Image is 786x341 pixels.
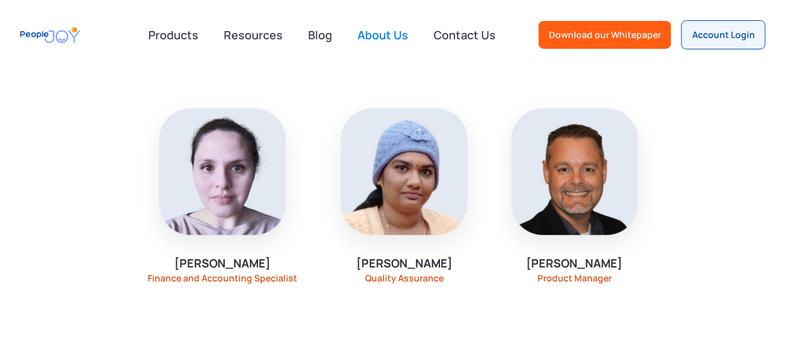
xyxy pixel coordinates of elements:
a: Download our Whitepaper [539,21,671,49]
a: Contact Us [426,21,503,49]
div: Quality Assurance [365,273,444,283]
a: Blog [300,21,340,49]
div: [PERSON_NAME] [356,255,453,271]
div: [PERSON_NAME] [174,255,271,271]
a: Resources [216,21,290,49]
div: [PERSON_NAME] [527,255,623,271]
a: Account Login [681,20,766,49]
div: Download our Whitepaper [549,29,661,41]
a: About Us [350,21,416,49]
div: Products [141,22,206,48]
div: Finance and Accounting Specialist [148,273,297,283]
div: Product Manager [538,273,612,283]
a: home [20,21,80,49]
div: Account Login [692,29,755,41]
